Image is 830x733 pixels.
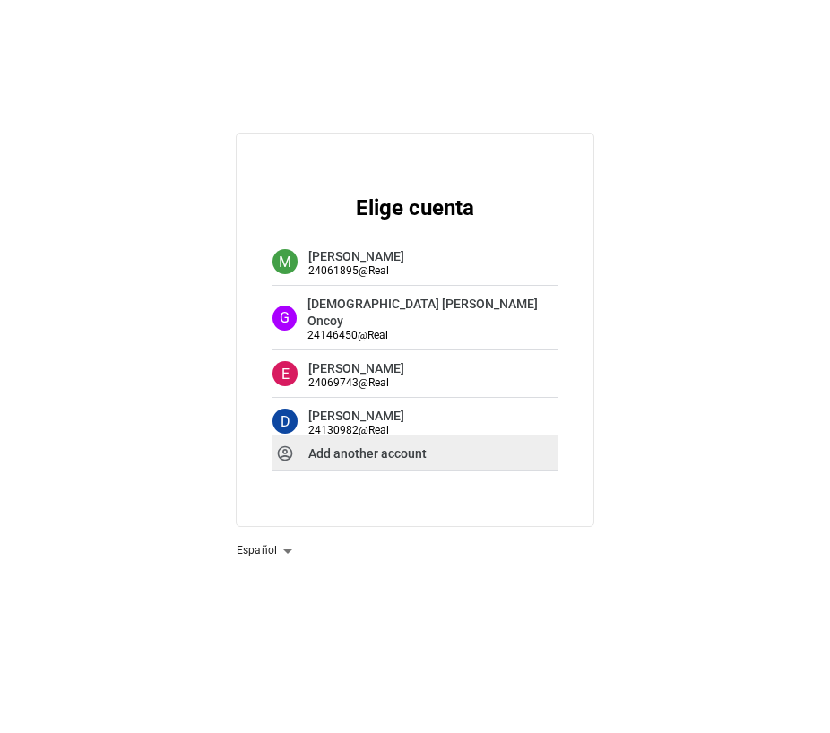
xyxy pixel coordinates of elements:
div: Español [237,537,298,565]
strong: [PERSON_NAME] [308,409,404,423]
span: 24069743 @ Real [308,376,404,389]
span: 24130982 @ Real [308,424,404,436]
strong: Add another account [308,446,427,461]
strong: [PERSON_NAME] [308,249,404,263]
div: E [272,361,298,386]
span: 24061895 @ Real [308,264,404,277]
span: 24146450 @ Real [307,329,558,341]
strong: [PERSON_NAME] [308,361,404,375]
div: G [272,306,297,331]
strong: [DEMOGRAPHIC_DATA] [PERSON_NAME] Oncoy [307,297,538,328]
div: D [272,409,298,434]
div: M [272,249,298,274]
h2: Elige cuenta [272,195,558,220]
